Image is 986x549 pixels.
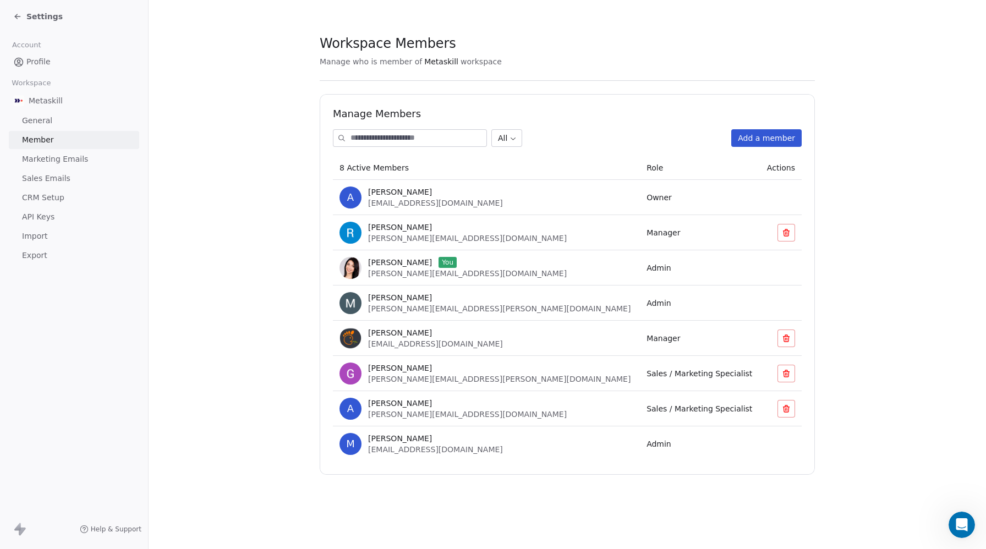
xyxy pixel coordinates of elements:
[29,95,63,106] span: Metaskill
[339,433,361,455] span: M
[333,107,802,120] h1: Manage Members
[731,129,802,147] button: Add a member
[647,228,680,237] span: Manager
[7,75,56,91] span: Workspace
[9,246,139,265] a: Export
[949,512,975,538] iframe: Intercom live chat
[368,433,432,444] span: [PERSON_NAME]
[647,193,672,202] span: Owner
[339,186,361,208] span: A
[647,163,663,172] span: Role
[368,269,567,278] span: [PERSON_NAME][EMAIL_ADDRESS][DOMAIN_NAME]
[9,112,139,130] a: General
[9,189,139,207] a: CRM Setup
[647,299,671,308] span: Admin
[9,53,139,71] a: Profile
[339,222,361,244] img: k9rwsdR4YVROewGK1j3MQwC1P5uYdEzljy2wzt8KXNg
[91,525,141,534] span: Help & Support
[647,334,680,343] span: Manager
[647,263,671,272] span: Admin
[368,445,503,454] span: [EMAIL_ADDRESS][DOMAIN_NAME]
[22,192,64,204] span: CRM Setup
[368,186,432,197] span: [PERSON_NAME]
[368,363,432,374] span: [PERSON_NAME]
[368,199,503,207] span: [EMAIL_ADDRESS][DOMAIN_NAME]
[320,35,456,52] span: Workspace Members
[9,208,139,226] a: API Keys
[368,257,432,268] span: [PERSON_NAME]
[368,234,567,243] span: [PERSON_NAME][EMAIL_ADDRESS][DOMAIN_NAME]
[368,398,432,409] span: [PERSON_NAME]
[339,398,361,420] span: A
[22,173,70,184] span: Sales Emails
[339,363,361,385] img: ujEFMfjBEkKw_H1zJ1v4E_xJf5wf347hxUcFOnkWq1Y
[80,525,141,534] a: Help & Support
[368,375,631,383] span: [PERSON_NAME][EMAIL_ADDRESS][PERSON_NAME][DOMAIN_NAME]
[320,56,422,67] span: Manage who is member of
[339,327,361,349] img: Rt7b6_j31qrWN83eJnbUCAO7dZF7e7N3uTJXYBcmuSQ
[9,227,139,245] a: Import
[9,169,139,188] a: Sales Emails
[22,134,54,146] span: Member
[647,404,752,413] span: Sales / Marketing Specialist
[26,11,63,22] span: Settings
[368,222,432,233] span: [PERSON_NAME]
[7,37,46,53] span: Account
[339,292,361,314] img: r9fp3RuPNqU7mOcic6HxktLXcuiuIeLvB_iICcNUyUg
[368,292,432,303] span: [PERSON_NAME]
[9,150,139,168] a: Marketing Emails
[647,369,752,378] span: Sales / Marketing Specialist
[13,95,24,106] img: AVATAR%20METASKILL%20-%20Colori%20Positivo.png
[767,163,795,172] span: Actions
[368,327,432,338] span: [PERSON_NAME]
[368,410,567,419] span: [PERSON_NAME][EMAIL_ADDRESS][DOMAIN_NAME]
[439,257,457,268] span: You
[26,56,51,68] span: Profile
[13,11,63,22] a: Settings
[424,56,458,67] span: Metaskill
[22,250,47,261] span: Export
[647,440,671,448] span: Admin
[461,56,502,67] span: workspace
[22,153,88,165] span: Marketing Emails
[339,163,409,172] span: 8 Active Members
[22,211,54,223] span: API Keys
[368,339,503,348] span: [EMAIL_ADDRESS][DOMAIN_NAME]
[22,230,47,242] span: Import
[22,115,52,127] span: General
[339,257,361,279] img: y20ioNKkpnIL_TwbaL-Q9Dm38r_GwzlUFKNwohZvYnM
[9,131,139,149] a: Member
[368,304,631,313] span: [PERSON_NAME][EMAIL_ADDRESS][PERSON_NAME][DOMAIN_NAME]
